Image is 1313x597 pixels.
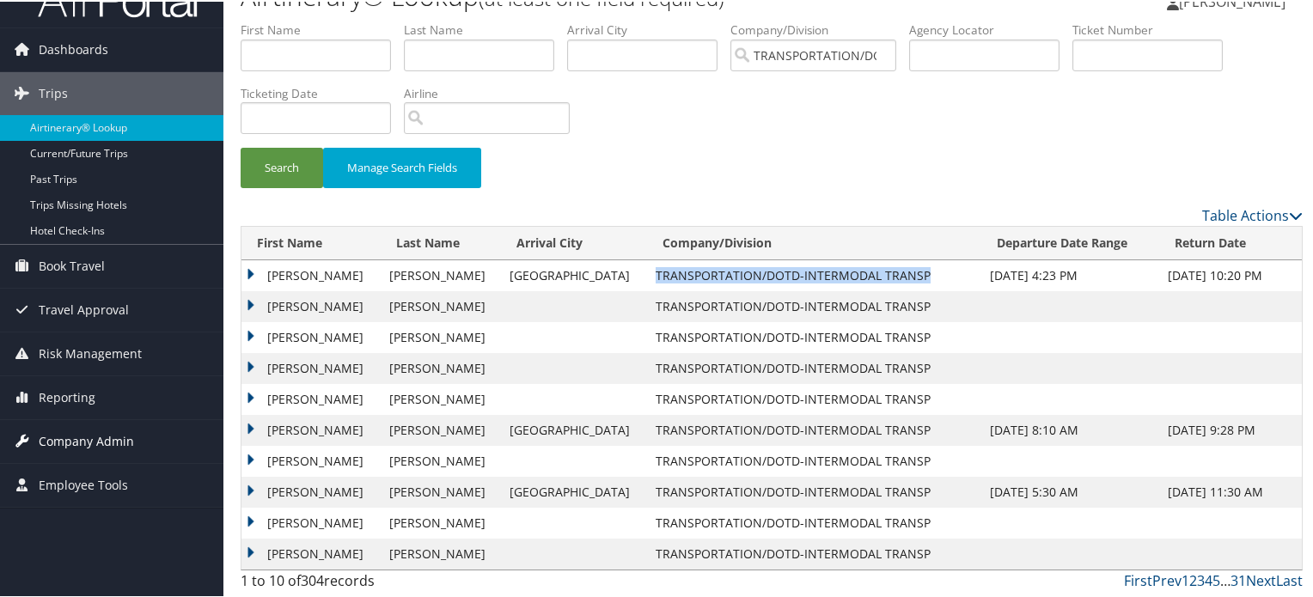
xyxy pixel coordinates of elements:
[647,537,980,568] td: TRANSPORTATION/DOTD-INTERMODAL TRANSP
[647,225,980,259] th: Company/Division
[381,259,501,289] td: [PERSON_NAME]
[404,20,567,37] label: Last Name
[381,289,501,320] td: [PERSON_NAME]
[1276,570,1303,588] a: Last
[39,418,134,461] span: Company Admin
[381,382,501,413] td: [PERSON_NAME]
[39,243,105,286] span: Book Travel
[381,413,501,444] td: [PERSON_NAME]
[1159,475,1302,506] td: [DATE] 11:30 AM
[909,20,1072,37] label: Agency Locator
[647,382,980,413] td: TRANSPORTATION/DOTD-INTERMODAL TRANSP
[381,351,501,382] td: [PERSON_NAME]
[381,444,501,475] td: [PERSON_NAME]
[981,259,1159,289] td: [DATE] 4:23 PM
[501,413,647,444] td: [GEOGRAPHIC_DATA]
[39,462,128,505] span: Employee Tools
[241,351,381,382] td: [PERSON_NAME]
[381,320,501,351] td: [PERSON_NAME]
[39,27,108,70] span: Dashboards
[241,225,381,259] th: First Name: activate to sort column descending
[501,225,647,259] th: Arrival City: activate to sort column ascending
[1159,225,1302,259] th: Return Date: activate to sort column ascending
[501,259,647,289] td: [GEOGRAPHIC_DATA]
[647,444,980,475] td: TRANSPORTATION/DOTD-INTERMODAL TRANSP
[1182,570,1189,588] a: 1
[1246,570,1276,588] a: Next
[981,475,1159,506] td: [DATE] 5:30 AM
[241,83,404,101] label: Ticketing Date
[647,320,980,351] td: TRANSPORTATION/DOTD-INTERMODAL TRANSP
[39,70,68,113] span: Trips
[301,570,324,588] span: 304
[381,506,501,537] td: [PERSON_NAME]
[241,20,404,37] label: First Name
[1189,570,1197,588] a: 2
[404,83,583,101] label: Airline
[647,475,980,506] td: TRANSPORTATION/DOTD-INTERMODAL TRANSP
[647,506,980,537] td: TRANSPORTATION/DOTD-INTERMODAL TRANSP
[241,413,381,444] td: [PERSON_NAME]
[241,289,381,320] td: [PERSON_NAME]
[241,320,381,351] td: [PERSON_NAME]
[241,146,323,186] button: Search
[1220,570,1231,588] span: …
[981,413,1159,444] td: [DATE] 8:10 AM
[241,259,381,289] td: [PERSON_NAME]
[1152,570,1182,588] a: Prev
[1124,570,1152,588] a: First
[323,146,481,186] button: Manage Search Fields
[1159,413,1302,444] td: [DATE] 9:28 PM
[647,413,980,444] td: TRANSPORTATION/DOTD-INTERMODAL TRANSP
[241,382,381,413] td: [PERSON_NAME]
[241,506,381,537] td: [PERSON_NAME]
[981,225,1159,259] th: Departure Date Range: activate to sort column ascending
[1197,570,1205,588] a: 3
[381,475,501,506] td: [PERSON_NAME]
[647,289,980,320] td: TRANSPORTATION/DOTD-INTERMODAL TRANSP
[39,331,142,374] span: Risk Management
[1205,570,1212,588] a: 4
[1072,20,1236,37] label: Ticket Number
[730,20,909,37] label: Company/Division
[1231,570,1246,588] a: 31
[241,475,381,506] td: [PERSON_NAME]
[647,351,980,382] td: TRANSPORTATION/DOTD-INTERMODAL TRANSP
[381,537,501,568] td: [PERSON_NAME]
[241,444,381,475] td: [PERSON_NAME]
[1159,259,1302,289] td: [DATE] 10:20 PM
[567,20,730,37] label: Arrival City
[381,225,501,259] th: Last Name: activate to sort column ascending
[241,537,381,568] td: [PERSON_NAME]
[1212,570,1220,588] a: 5
[39,375,95,417] span: Reporting
[647,259,980,289] td: TRANSPORTATION/DOTD-INTERMODAL TRANSP
[1202,204,1303,223] a: Table Actions
[501,475,647,506] td: [GEOGRAPHIC_DATA]
[39,287,129,330] span: Travel Approval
